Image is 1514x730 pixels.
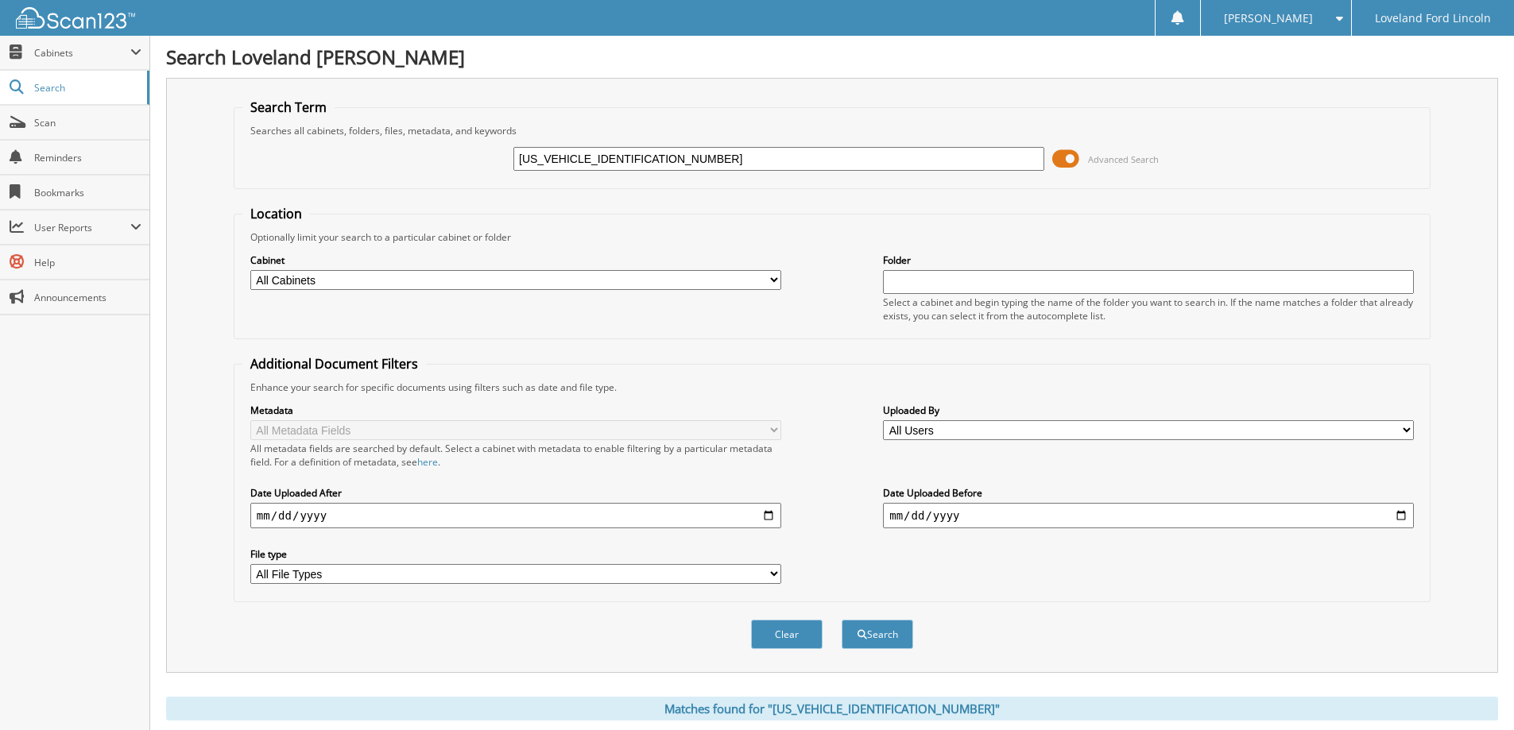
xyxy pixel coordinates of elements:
[417,455,438,469] a: here
[34,186,141,199] span: Bookmarks
[34,151,141,164] span: Reminders
[1375,14,1491,23] span: Loveland Ford Lincoln
[242,205,310,222] legend: Location
[242,355,426,373] legend: Additional Document Filters
[34,256,141,269] span: Help
[34,116,141,129] span: Scan
[1224,14,1313,23] span: [PERSON_NAME]
[883,503,1414,528] input: end
[34,221,130,234] span: User Reports
[250,503,781,528] input: start
[883,404,1414,417] label: Uploaded By
[250,404,781,417] label: Metadata
[250,442,781,469] div: All metadata fields are searched by default. Select a cabinet with metadata to enable filtering b...
[242,124,1422,137] div: Searches all cabinets, folders, files, metadata, and keywords
[883,486,1414,500] label: Date Uploaded Before
[1088,153,1159,165] span: Advanced Search
[250,253,781,267] label: Cabinet
[242,230,1422,244] div: Optionally limit your search to a particular cabinet or folder
[16,7,135,29] img: scan123-logo-white.svg
[883,253,1414,267] label: Folder
[242,380,1422,394] div: Enhance your search for specific documents using filters such as date and file type.
[34,291,141,304] span: Announcements
[166,697,1498,720] div: Matches found for "[US_VEHICLE_IDENTIFICATION_NUMBER]"
[250,486,781,500] label: Date Uploaded After
[34,81,139,95] span: Search
[242,98,335,116] legend: Search Term
[883,295,1414,323] div: Select a cabinet and begin typing the name of the folder you want to search in. If the name match...
[166,44,1498,70] h1: Search Loveland [PERSON_NAME]
[842,620,913,649] button: Search
[751,620,823,649] button: Clear
[34,46,130,60] span: Cabinets
[250,547,781,561] label: File type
